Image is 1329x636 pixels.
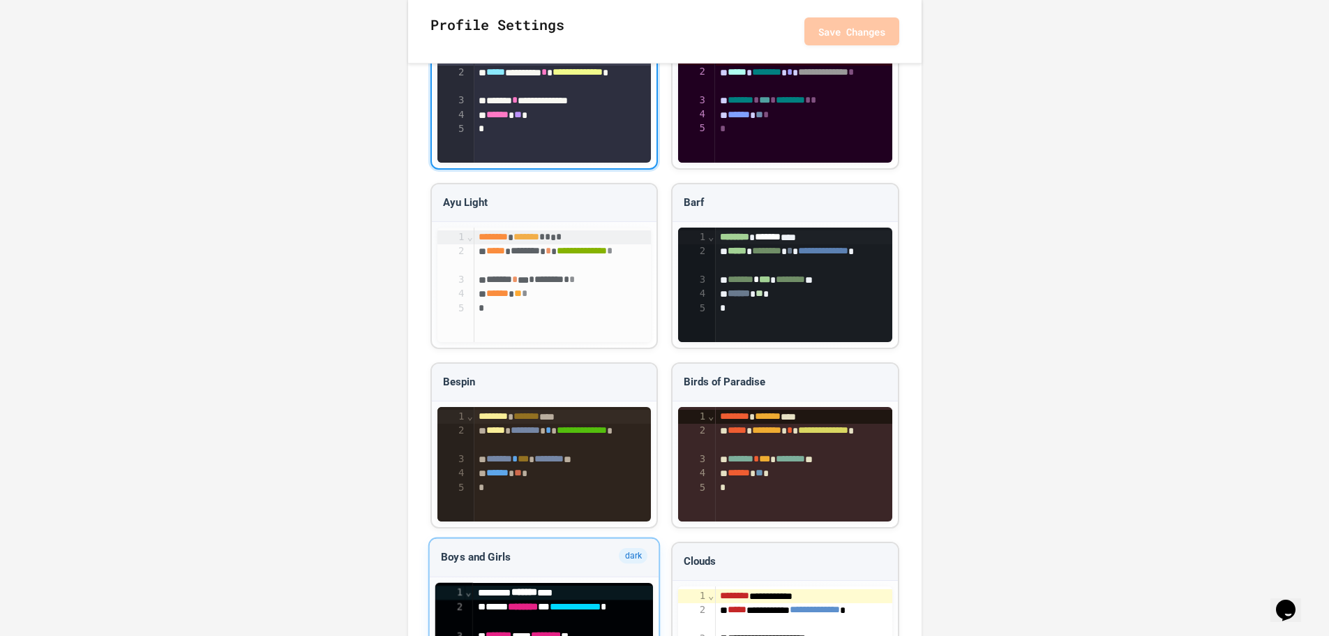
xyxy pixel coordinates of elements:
button: Save Changes [804,17,899,45]
div: 1 [678,589,707,603]
div: Boys and Girls [429,539,659,577]
div: 3 [437,94,467,108]
div: 2 [678,424,707,452]
div: Birds of Paradise [673,364,897,401]
div: Barf [673,184,897,222]
div: Bespin [432,364,656,401]
span: Fold line [707,411,714,422]
div: 2 [437,244,467,273]
div: 5 [678,481,707,495]
div: 1 [435,586,465,600]
div: 4 [437,466,467,480]
div: 1 [437,230,467,244]
div: Ayu Light [432,184,656,222]
div: 2 [678,66,707,94]
div: 1 [678,410,707,424]
div: 5 [437,481,467,495]
div: 5 [437,302,467,316]
div: 5 [437,122,467,136]
div: 3 [678,94,707,108]
span: Fold line [707,231,714,242]
div: 4 [437,108,467,122]
div: 2 [678,603,707,632]
div: 5 [678,122,707,136]
span: Fold line [467,411,474,422]
div: 4 [678,287,707,301]
span: Fold line [467,231,474,242]
div: 4 [437,287,467,301]
h2: Profile Settings [430,14,564,49]
span: Fold line [465,586,472,598]
div: 2 [437,424,467,452]
div: 4 [678,466,707,480]
div: 3 [678,452,707,466]
div: 2 [437,66,467,94]
div: Clouds [673,543,897,581]
div: 2 [678,244,707,273]
iframe: chat widget [1270,580,1315,622]
div: 3 [437,273,467,287]
div: 2 [435,600,465,629]
span: Fold line [707,590,714,601]
div: 5 [678,302,707,316]
div: 1 [678,230,707,244]
div: 3 [678,273,707,287]
div: 3 [437,452,467,466]
div: 1 [437,410,467,424]
div: 4 [678,108,707,122]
